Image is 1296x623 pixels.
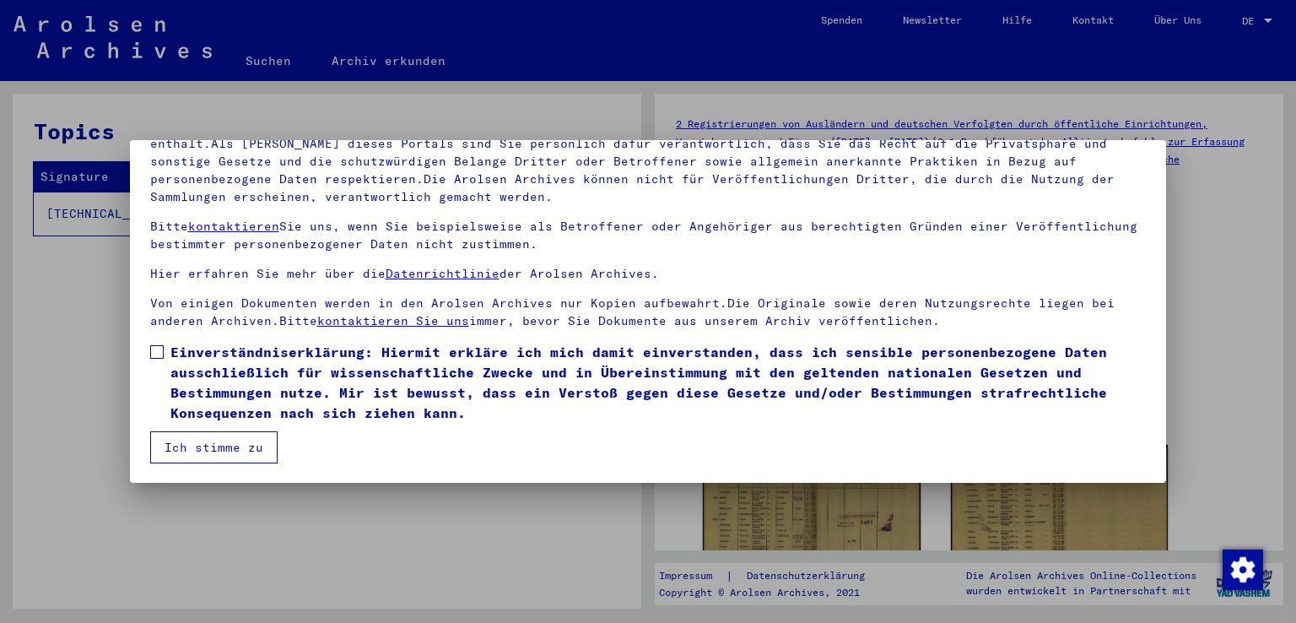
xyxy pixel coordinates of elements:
[150,295,1147,330] p: Von einigen Dokumenten werden in den Arolsen Archives nur Kopien aufbewahrt.Die Originale sowie d...
[386,266,499,281] a: Datenrichtlinie
[150,265,1147,283] p: Hier erfahren Sie mehr über die der Arolsen Archives.
[317,313,469,328] a: kontaktieren Sie uns
[188,219,279,234] a: kontaktieren
[1223,550,1263,590] img: Zustimmung ändern
[170,342,1147,423] span: Einverständniserklärung: Hiermit erkläre ich mich damit einverstanden, dass ich sensible personen...
[150,117,1147,206] p: Bitte beachten Sie, dass dieses Portal über NS - Verfolgte sensible Daten zu identifizierten oder...
[150,218,1147,253] p: Bitte Sie uns, wenn Sie beispielsweise als Betroffener oder Angehöriger aus berechtigten Gründen ...
[150,431,278,463] button: Ich stimme zu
